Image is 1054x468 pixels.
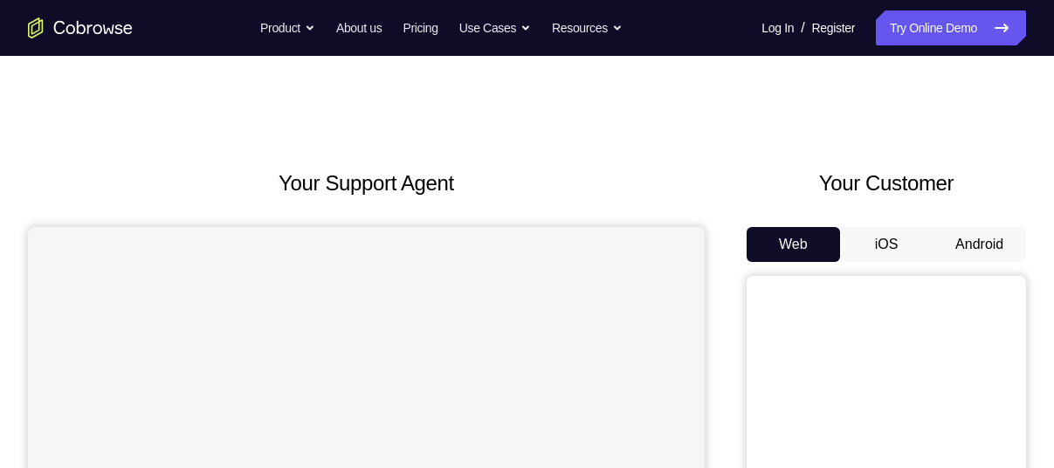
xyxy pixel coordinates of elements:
[260,10,315,45] button: Product
[336,10,382,45] a: About us
[801,17,804,38] span: /
[761,10,794,45] a: Log In
[403,10,437,45] a: Pricing
[876,10,1026,45] a: Try Online Demo
[28,168,705,199] h2: Your Support Agent
[747,168,1026,199] h2: Your Customer
[552,10,623,45] button: Resources
[747,227,840,262] button: Web
[933,227,1026,262] button: Android
[28,17,133,38] a: Go to the home page
[459,10,531,45] button: Use Cases
[840,227,933,262] button: iOS
[812,10,855,45] a: Register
